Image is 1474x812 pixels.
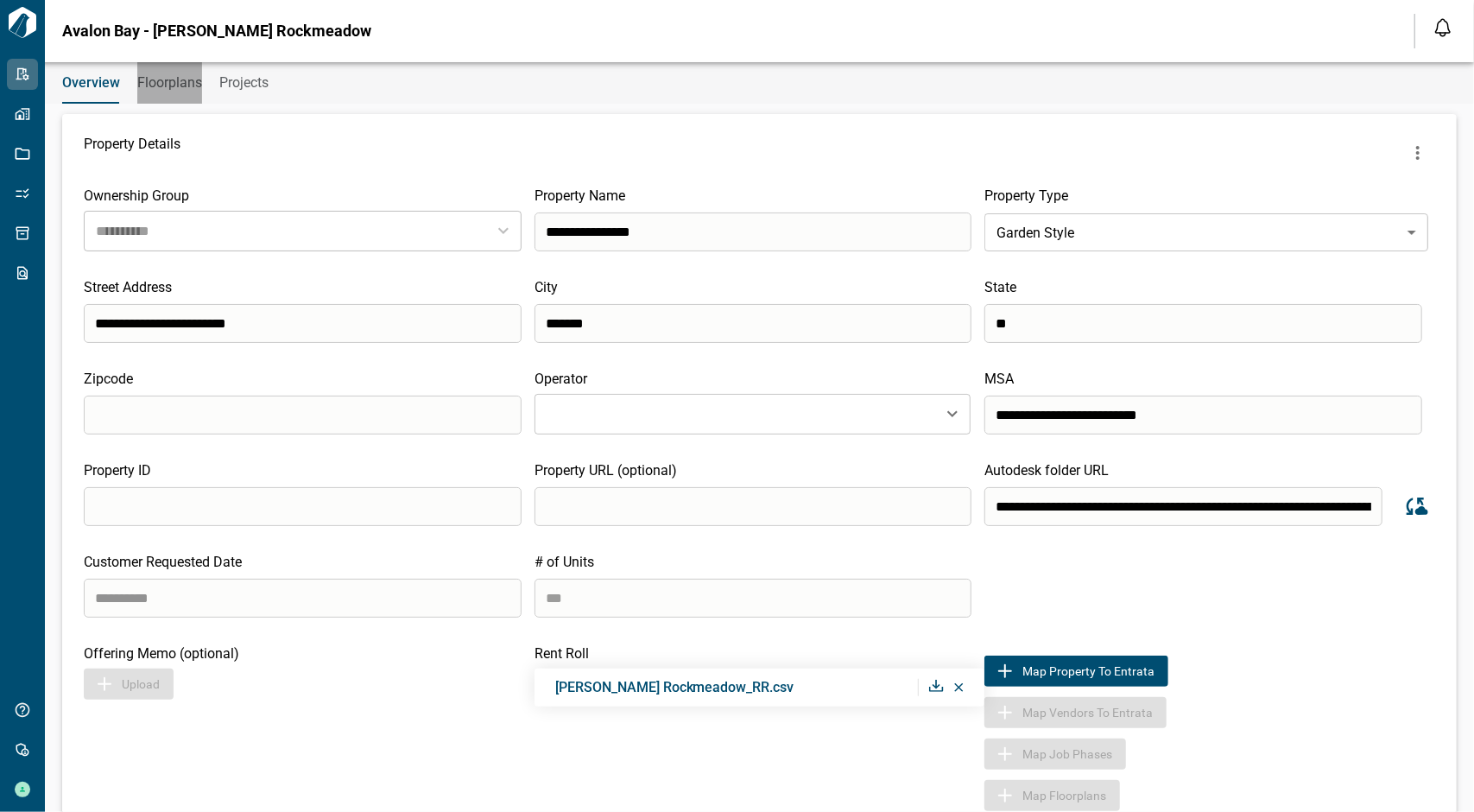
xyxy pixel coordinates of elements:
[535,487,972,526] input: search
[219,74,269,92] span: Projects
[535,279,558,295] span: City
[984,208,1428,257] div: Garden Style
[84,187,189,204] span: Ownership Group
[84,371,133,387] span: Zipcode
[984,371,1014,387] span: MSA
[555,679,794,695] span: [PERSON_NAME] Rockmeadow_RR.csv
[984,462,1109,479] span: Autodesk folder URL
[84,396,522,435] input: search
[984,656,1168,687] button: Map to EntrataMap Property to Entrata
[535,645,589,662] span: Rent Roll
[535,187,625,204] span: Property Name
[84,579,522,618] input: search
[984,279,1016,295] span: State
[535,462,677,479] span: Property URL (optional)
[535,304,972,343] input: search
[62,22,371,40] span: Avalon Bay - [PERSON_NAME] Rockmeadow
[137,74,202,92] span: Floorplans
[84,136,180,170] span: Property Details
[984,304,1422,343] input: search
[995,661,1015,682] img: Map to Entrata
[84,304,522,343] input: search
[940,402,965,426] button: Open
[84,462,151,479] span: Property ID
[62,74,120,92] span: Overview
[1395,486,1435,526] button: Sync data from Autodesk
[535,554,594,570] span: # of Units
[535,371,587,387] span: Operator
[984,187,1068,204] span: Property Type
[535,213,972,251] input: search
[84,554,242,570] span: Customer Requested Date
[84,279,172,295] span: Street Address
[1401,136,1435,170] button: more
[45,62,1474,104] div: base tabs
[1429,14,1457,41] button: Open notification feed
[984,396,1422,435] input: search
[84,645,239,662] span: Offering Memo (optional)
[84,487,522,526] input: search
[984,487,1382,526] input: search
